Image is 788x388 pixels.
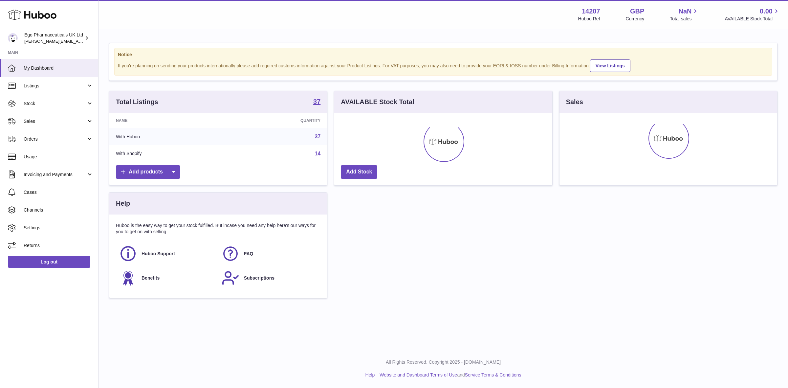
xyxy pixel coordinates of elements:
[341,165,377,179] a: Add Stock
[104,359,783,365] p: All Rights Reserved. Copyright 2025 - [DOMAIN_NAME]
[365,372,375,377] a: Help
[590,59,630,72] a: View Listings
[670,7,699,22] a: NaN Total sales
[626,16,645,22] div: Currency
[109,128,227,145] td: With Huboo
[760,7,773,16] span: 0.00
[678,7,691,16] span: NaN
[24,32,83,44] div: Ego Pharmaceuticals UK Ltd
[119,269,215,287] a: Benefits
[24,189,93,195] span: Cases
[24,225,93,231] span: Settings
[116,165,180,179] a: Add products
[24,101,86,107] span: Stock
[24,171,86,178] span: Invoicing and Payments
[313,98,320,106] a: 37
[24,65,93,71] span: My Dashboard
[142,275,160,281] span: Benefits
[109,113,227,128] th: Name
[24,83,86,89] span: Listings
[315,134,321,139] a: 37
[222,269,317,287] a: Subscriptions
[24,38,167,44] span: [PERSON_NAME][EMAIL_ADDRESS][PERSON_NAME][DOMAIN_NAME]
[725,16,780,22] span: AVAILABLE Stock Total
[24,207,93,213] span: Channels
[24,118,86,125] span: Sales
[109,145,227,162] td: With Shopify
[313,98,320,105] strong: 37
[377,372,521,378] li: and
[24,136,86,142] span: Orders
[116,98,158,106] h3: Total Listings
[118,58,769,72] div: If you're planning on sending your products internationally please add required customs informati...
[315,151,321,156] a: 14
[24,242,93,249] span: Returns
[118,52,769,58] strong: Notice
[8,33,18,43] img: jane.bates@egopharm.com
[380,372,457,377] a: Website and Dashboard Terms of Use
[566,98,583,106] h3: Sales
[116,199,130,208] h3: Help
[670,16,699,22] span: Total sales
[578,16,600,22] div: Huboo Ref
[244,275,274,281] span: Subscriptions
[630,7,644,16] strong: GBP
[24,154,93,160] span: Usage
[142,251,175,257] span: Huboo Support
[119,245,215,262] a: Huboo Support
[465,372,521,377] a: Service Terms & Conditions
[244,251,253,257] span: FAQ
[341,98,414,106] h3: AVAILABLE Stock Total
[725,7,780,22] a: 0.00 AVAILABLE Stock Total
[222,245,317,262] a: FAQ
[116,222,320,235] p: Huboo is the easy way to get your stock fulfilled. But incase you need any help here's our ways f...
[582,7,600,16] strong: 14207
[227,113,327,128] th: Quantity
[8,256,90,268] a: Log out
